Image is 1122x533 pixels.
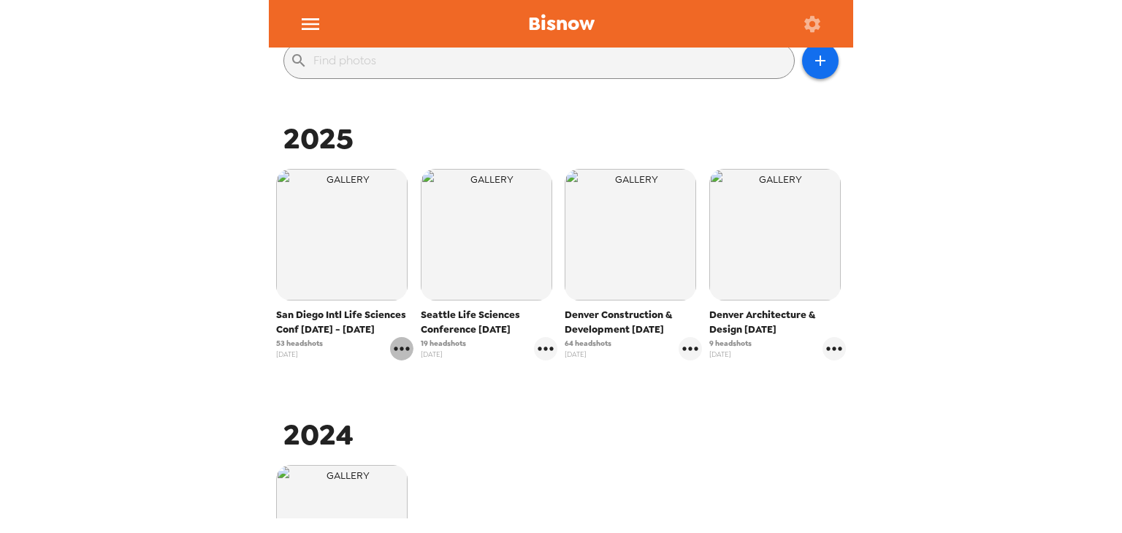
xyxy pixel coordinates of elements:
span: Denver Construction & Development [DATE] [565,308,702,337]
input: Find photos [313,49,788,72]
span: Seattle Life Sciences Conference [DATE] [421,308,558,337]
span: 2024 [283,415,354,454]
img: gallery [276,169,408,300]
span: [DATE] [709,349,752,360]
span: San Diego Intl Life Sciences Conf [DATE] - [DATE] [276,308,413,337]
span: 2025 [283,119,354,158]
span: Bisnow [528,14,595,34]
span: 64 headshots [565,338,611,349]
button: gallery menu [390,337,413,360]
span: 53 headshots [276,338,323,349]
img: gallery [709,169,841,300]
span: [DATE] [565,349,611,360]
button: gallery menu [823,337,846,360]
button: gallery menu [534,337,557,360]
span: 9 headshots [709,338,752,349]
span: [DATE] [421,349,466,360]
span: Denver Architecture & Design [DATE] [709,308,847,337]
img: gallery [565,169,696,300]
span: 19 headshots [421,338,466,349]
button: gallery menu [679,337,702,360]
img: gallery [421,169,552,300]
span: [DATE] [276,349,323,360]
